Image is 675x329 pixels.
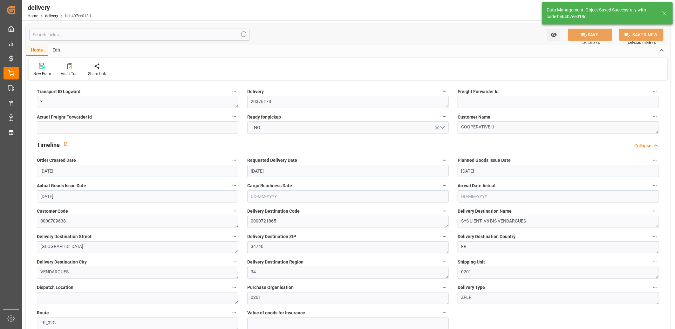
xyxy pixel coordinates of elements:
textarea: VENDARGUES [37,267,238,279]
span: Ctrl/CMD + Shift + S [628,40,656,45]
textarea: FR [458,241,659,253]
span: Planned Goods Issue Date [458,157,511,164]
span: Order Created Date [37,157,76,164]
textarea: ZFLF [458,292,659,304]
span: Delivery Destination Street [37,233,92,240]
textarea: SYS U ENT. V6 BIS VENDARGUES [458,216,659,228]
span: Dispatch Location [37,284,73,291]
button: Actual Freight Forwarder Id [230,113,238,121]
h2: Timeline [37,141,60,149]
div: Audit Trail [61,71,78,77]
button: Freight Forwarder Id [651,87,659,95]
span: Actual Freight Forwarder Id [37,114,92,120]
textarea: x [37,96,238,108]
button: Delivery Type [651,283,659,291]
button: Transport ID Logward [230,87,238,95]
span: NO [251,124,264,131]
button: Planned Goods Issue Date [651,156,659,164]
textarea: 34 [247,267,449,279]
input: DD-MM-YYYY [247,190,449,202]
button: Delivery Destination Code [440,207,449,215]
span: Actual Goods Issue Date [37,182,86,189]
button: Delivery Destination Name [651,207,659,215]
span: Requested Delivery Date [247,157,297,164]
button: Requested Delivery Date [440,156,449,164]
textarea: 34740 [247,241,449,253]
button: Delivery Destination ZIP [440,232,449,241]
div: Share Link [88,71,106,77]
button: View description [60,138,72,150]
button: Delivery Destination City [230,258,238,266]
input: DD-MM-YYYY [247,165,449,177]
span: Delivery Destination City [37,259,87,265]
button: Purchase Organisation [440,283,449,291]
input: DD-MM-YYYY [458,165,659,177]
span: Cargo Readiness Date [247,182,292,189]
button: Customer Name [651,113,659,121]
span: Delivery Destination Code [247,208,300,215]
div: delivery [28,3,91,12]
textarea: 20376178 [247,96,449,108]
button: Order Created Date [230,156,238,164]
button: Delivery Destination Street [230,232,238,241]
div: Data Management: Object Saved Successfully with code beb407ee018d [547,7,656,20]
span: Delivery Destination Name [458,208,512,215]
textarea: 0201 [458,267,659,279]
input: DD-MM-YYYY [37,190,238,202]
textarea: 0201 [247,292,449,304]
span: Transport ID Logward [37,88,80,95]
div: New Form [33,71,51,77]
button: Delivery Destination Country [651,232,659,241]
a: delivery [45,14,58,18]
button: Customer Code [230,207,238,215]
button: Shipping Unit [651,258,659,266]
textarea: 0000721865 [247,216,449,228]
button: Route [230,309,238,317]
button: SAVE [568,29,612,41]
span: Delivery Destination Country [458,233,515,240]
input: DD-MM-YYYY [37,165,238,177]
button: open menu [247,121,449,134]
span: Ctrl/CMD + S [582,40,600,45]
span: Delivery Destination Region [247,259,303,265]
div: Home [26,45,48,56]
div: Edit [48,45,65,56]
button: Delivery [440,87,449,95]
span: Value of goods for Insurance [247,310,305,316]
span: Freight Forwarder Id [458,88,499,95]
input: DD-MM-YYYY [458,190,659,202]
button: Cargo Readiness Date [440,182,449,190]
button: Arrival Date Actual [651,182,659,190]
div: Collapse [634,142,651,149]
span: Route [37,310,49,316]
span: Arrival Date Actual [458,182,495,189]
button: Dispatch Location [230,283,238,291]
textarea: 0000709638 [37,216,238,228]
button: Ready for pickup [440,113,449,121]
span: Ready for pickup [247,114,281,120]
input: Search Fields [29,29,250,41]
button: Value of goods for Insurance [440,309,449,317]
span: Purchase Organisation [247,284,294,291]
span: Delivery Destination ZIP [247,233,296,240]
span: Delivery [247,88,264,95]
span: Delivery Type [458,284,485,291]
span: Customer Name [458,114,490,120]
button: Actual Goods Issue Date [230,182,238,190]
button: SAVE & NEW [619,29,664,41]
button: open menu [547,29,560,41]
textarea: COOPERATIVE U [458,121,659,134]
span: Customer Code [37,208,68,215]
a: Home [28,14,38,18]
textarea: [GEOGRAPHIC_DATA] [37,241,238,253]
span: Shipping Unit [458,259,485,265]
button: Delivery Destination Region [440,258,449,266]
